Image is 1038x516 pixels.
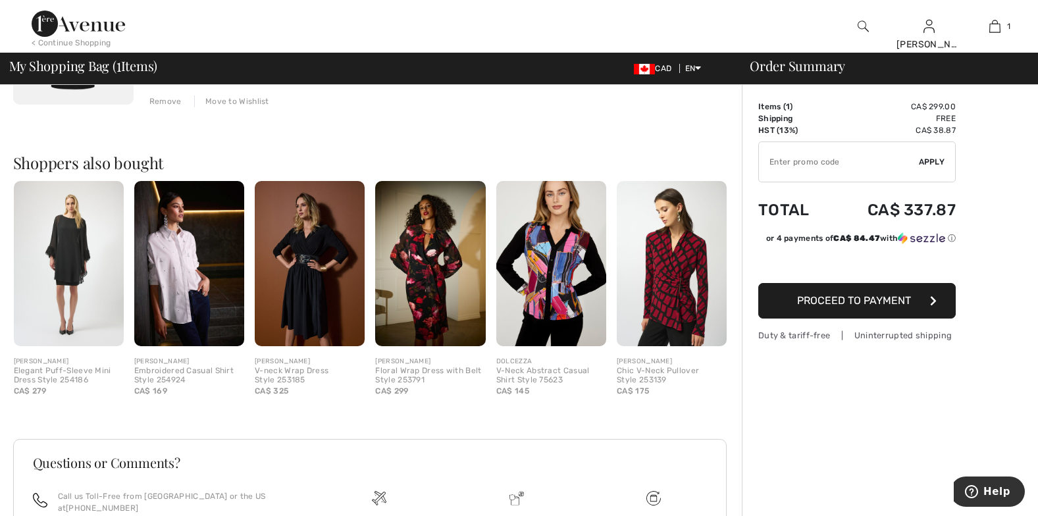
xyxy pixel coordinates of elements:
[898,232,945,244] img: Sezzle
[962,18,1027,34] a: 1
[734,59,1030,72] div: Order Summary
[758,283,956,319] button: Proceed to Payment
[13,155,737,170] h2: Shoppers also bought
[134,357,244,367] div: [PERSON_NAME]
[134,181,244,346] img: Embroidered Casual Shirt Style 254924
[831,113,956,124] td: Free
[617,181,727,346] img: Chic V-Neck Pullover Style 253139
[758,113,831,124] td: Shipping
[14,181,124,346] img: Elegant Puff-Sleeve Mini Dress Style 254186
[833,234,880,243] span: CA$ 84.47
[1007,20,1010,32] span: 1
[255,181,365,346] img: V-neck Wrap Dress Style 253185
[831,101,956,113] td: CA$ 299.00
[496,386,529,396] span: CA$ 145
[617,386,649,396] span: CA$ 175
[634,64,655,74] img: Canadian Dollar
[758,249,956,278] iframe: PayPal-paypal
[134,367,244,385] div: Embroidered Casual Shirt Style 254924
[919,156,945,168] span: Apply
[989,18,1000,34] img: My Bag
[134,386,167,396] span: CA$ 169
[766,232,956,244] div: or 4 payments of with
[33,456,707,469] h3: Questions or Comments?
[758,188,831,232] td: Total
[255,357,365,367] div: [PERSON_NAME]
[9,59,158,72] span: My Shopping Bag ( Items)
[32,11,125,37] img: 1ère Avenue
[255,386,288,396] span: CA$ 325
[375,386,408,396] span: CA$ 299
[372,491,386,505] img: Free shipping on orders over $99
[759,142,919,182] input: Promo code
[149,95,182,107] div: Remove
[375,357,485,367] div: [PERSON_NAME]
[375,367,485,385] div: Floral Wrap Dress with Belt Style 253791
[255,367,365,385] div: V-neck Wrap Dress Style 253185
[496,357,606,367] div: DOLCEZZA
[831,124,956,136] td: CA$ 38.87
[66,503,138,513] a: [PHONE_NUMBER]
[797,294,911,307] span: Proceed to Payment
[14,386,47,396] span: CA$ 279
[634,64,677,73] span: CAD
[685,64,702,73] span: EN
[509,491,524,505] img: Delivery is a breeze since we pay the duties!
[758,232,956,249] div: or 4 payments ofCA$ 84.47withSezzle Click to learn more about Sezzle
[496,367,606,385] div: V-Neck Abstract Casual Shirt Style 75623
[14,367,124,385] div: Elegant Puff-Sleeve Mini Dress Style 254186
[58,490,296,514] p: Call us Toll-Free from [GEOGRAPHIC_DATA] or the US at
[14,357,124,367] div: [PERSON_NAME]
[923,18,935,34] img: My Info
[758,329,956,342] div: Duty & tariff-free | Uninterrupted shipping
[33,493,47,507] img: call
[496,181,606,346] img: V-Neck Abstract Casual Shirt Style 75623
[32,37,111,49] div: < Continue Shopping
[646,491,661,505] img: Free shipping on orders over $99
[758,124,831,136] td: HST (13%)
[375,181,485,346] img: Floral Wrap Dress with Belt Style 253791
[758,101,831,113] td: Items ( )
[896,38,961,51] div: [PERSON_NAME]
[923,20,935,32] a: Sign In
[194,95,269,107] div: Move to Wishlist
[117,56,121,73] span: 1
[858,18,869,34] img: search the website
[617,367,727,385] div: Chic V-Neck Pullover Style 253139
[786,102,790,111] span: 1
[617,357,727,367] div: [PERSON_NAME]
[954,477,1025,509] iframe: Opens a widget where you can find more information
[831,188,956,232] td: CA$ 337.87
